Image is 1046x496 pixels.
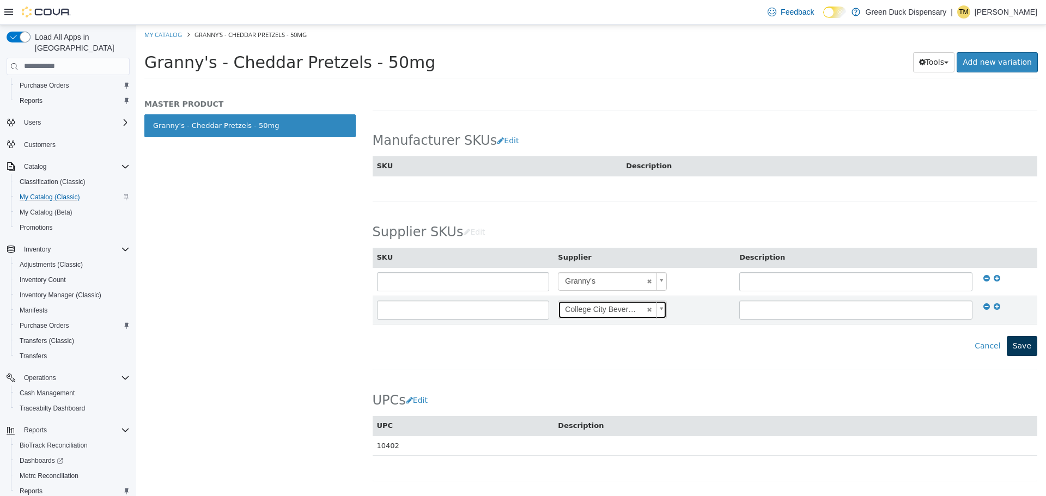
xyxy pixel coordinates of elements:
span: Reports [20,96,42,105]
span: My Catalog (Classic) [20,193,80,201]
span: Supplier [422,228,455,236]
span: Users [24,118,41,127]
button: Save [871,311,901,331]
p: | [951,5,953,19]
span: My Catalog (Beta) [20,208,72,217]
span: Reports [20,487,42,495]
h5: MASTER PRODUCT [8,74,220,84]
button: Catalog [20,160,51,173]
span: Catalog [24,162,46,171]
p: Green Duck Dispensary [866,5,947,19]
span: Purchase Orders [15,319,130,332]
td: 10402 [236,411,418,431]
button: Cancel [832,311,870,331]
a: Classification (Classic) [15,175,90,188]
button: My Catalog (Beta) [11,205,134,220]
a: My Catalog (Beta) [15,206,77,219]
a: Add new variation [820,27,902,47]
span: Inventory [24,245,51,254]
span: BioTrack Reconciliation [20,441,88,450]
button: Users [20,116,45,129]
span: BioTrack Reconciliation [15,439,130,452]
button: Users [2,115,134,130]
button: Inventory Manager (Classic) [11,287,134,303]
span: Classification (Classic) [15,175,130,188]
button: Tools [777,27,819,47]
span: Purchase Orders [20,81,69,90]
button: Transfers [11,348,134,364]
span: Customers [20,138,130,151]
h2: Supplier SKUs [236,197,355,217]
button: Purchase Orders [11,318,134,333]
a: Feedback [763,1,818,23]
button: BioTrack Reconciliation [11,438,134,453]
span: Metrc Reconciliation [20,471,78,480]
span: Purchase Orders [20,321,69,330]
span: Dashboards [15,454,130,467]
img: Cova [22,7,71,17]
span: Transfers [20,352,47,360]
button: Metrc Reconciliation [11,468,134,483]
span: Granny's - Cheddar Pretzels - 50mg [8,28,299,47]
span: Users [20,116,130,129]
span: Inventory Count [15,273,130,286]
button: Adjustments (Classic) [11,257,134,272]
button: Reports [2,422,134,438]
span: SKU [241,137,257,145]
span: Reports [24,426,47,434]
span: Dashboards [20,456,63,465]
span: Cash Management [20,389,75,397]
h2: UPCs [236,365,297,385]
span: Reports [20,424,130,437]
button: Manifests [11,303,134,318]
a: My Catalog (Classic) [15,191,84,204]
a: Inventory Count [15,273,70,286]
a: Dashboards [11,453,134,468]
a: Traceabilty Dashboard [15,402,89,415]
span: Adjustments (Classic) [15,258,130,271]
span: Promotions [15,221,130,234]
a: Metrc Reconciliation [15,469,83,482]
a: Adjustments (Classic) [15,258,87,271]
button: Transfers (Classic) [11,333,134,348]
div: Thomas Mungovan [957,5,970,19]
a: Dashboards [15,454,68,467]
span: Cash Management [15,387,130,400]
span: My Catalog (Beta) [15,206,130,219]
button: Customers [2,137,134,152]
button: Purchase Orders [11,78,134,93]
a: Transfers (Classic) [15,334,78,347]
button: Catalog [2,159,134,174]
span: My Catalog (Classic) [15,191,130,204]
span: Operations [20,371,130,384]
a: Granny's - Cheddar Pretzels - 50mg [8,89,220,112]
span: Operations [24,373,56,382]
button: My Catalog (Classic) [11,189,134,205]
span: Description [422,396,467,405]
button: Edit [361,106,388,126]
span: Granny's - Cheddar Pretzels - 50mg [58,5,171,14]
span: Transfers (Classic) [20,336,74,345]
span: Description [603,228,649,236]
a: My Catalog [8,5,46,14]
a: Purchase Orders [15,319,74,332]
span: Traceabilty Dashboard [20,404,85,413]
button: Edit [270,365,297,385]
span: Inventory [20,243,130,256]
span: Inventory Manager (Classic) [15,289,130,302]
span: Load All Apps in [GEOGRAPHIC_DATA] [31,32,130,53]
button: Reports [11,93,134,108]
span: Inventory Count [20,275,66,284]
span: Description [490,137,536,145]
span: Adjustments (Classic) [20,260,83,269]
h2: Manufacturer SKUs [236,106,389,126]
a: Inventory Manager (Classic) [15,289,106,302]
a: Manifests [15,304,52,317]
button: Reports [20,424,51,437]
span: Feedback [781,7,814,17]
span: Inventory Manager (Classic) [20,291,101,299]
button: Inventory [20,243,55,256]
button: Cash Management [11,385,134,401]
span: Dark Mode [823,18,824,19]
a: Purchase Orders [15,79,74,92]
